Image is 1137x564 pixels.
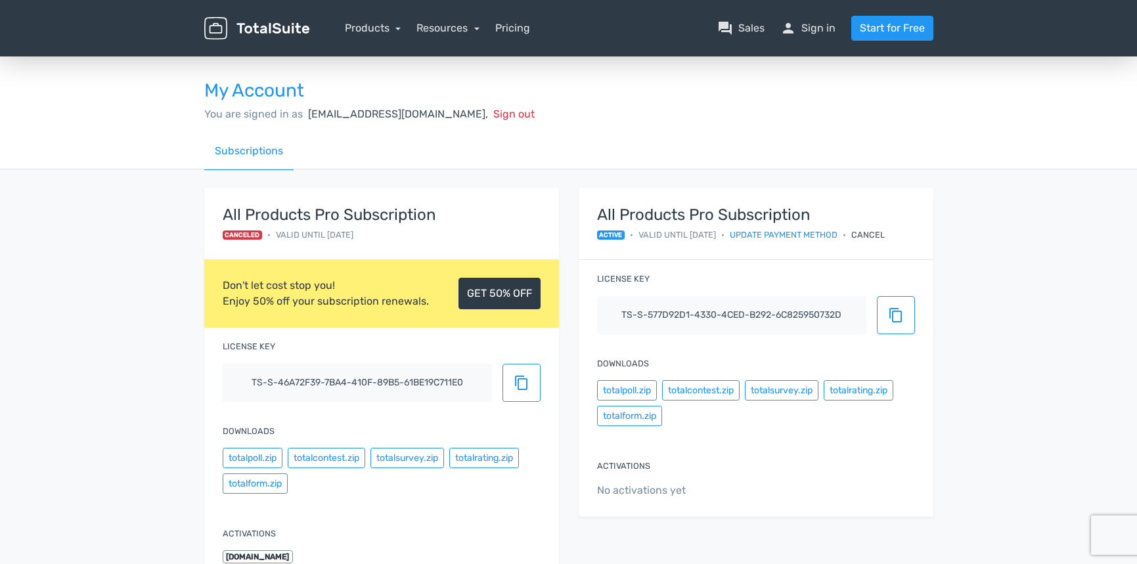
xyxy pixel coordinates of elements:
[267,228,271,241] span: •
[514,375,529,391] span: content_copy
[597,272,650,285] label: License key
[204,17,309,40] img: TotalSuite for WordPress
[223,550,294,563] span: [DOMAIN_NAME]
[717,20,765,36] a: question_answerSales
[223,340,275,353] label: License key
[493,108,535,120] span: Sign out
[223,527,276,540] label: Activations
[308,108,488,120] span: [EMAIL_ADDRESS][DOMAIN_NAME],
[630,228,633,241] span: •
[851,16,933,41] a: Start for Free
[223,448,282,468] button: totalpoll.zip
[597,206,885,223] strong: All Products Pro Subscription
[223,278,429,309] div: Don't let cost stop you! Enjoy 50% off your subscription renewals.
[597,460,650,472] label: Activations
[204,108,303,120] span: You are signed in as
[204,81,933,101] h3: My Account
[597,483,915,498] span: No activations yet
[721,228,725,241] span: •
[276,228,353,241] span: Valid until [DATE]
[223,425,275,437] label: Downloads
[888,307,904,323] span: content_copy
[780,20,796,36] span: person
[223,473,288,494] button: totalform.zip
[597,380,657,401] button: totalpoll.zip
[204,133,294,170] a: Subscriptions
[877,296,915,334] button: content_copy
[458,278,541,309] a: GET 50% OFF
[745,380,818,401] button: totalsurvey.zip
[824,380,893,401] button: totalrating.zip
[495,20,530,36] a: Pricing
[662,380,740,401] button: totalcontest.zip
[851,228,885,241] div: Cancel
[502,364,541,402] button: content_copy
[638,228,716,241] span: Valid until [DATE]
[370,448,444,468] button: totalsurvey.zip
[597,357,649,370] label: Downloads
[780,20,836,36] a: personSign in
[223,230,263,240] span: Canceled
[730,228,837,241] a: Update payment method
[843,228,846,241] span: •
[345,22,401,34] a: Products
[288,448,365,468] button: totalcontest.zip
[717,20,733,36] span: question_answer
[597,406,662,426] button: totalform.zip
[597,230,625,240] span: active
[416,22,479,34] a: Resources
[223,206,436,223] strong: All Products Pro Subscription
[449,448,519,468] button: totalrating.zip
